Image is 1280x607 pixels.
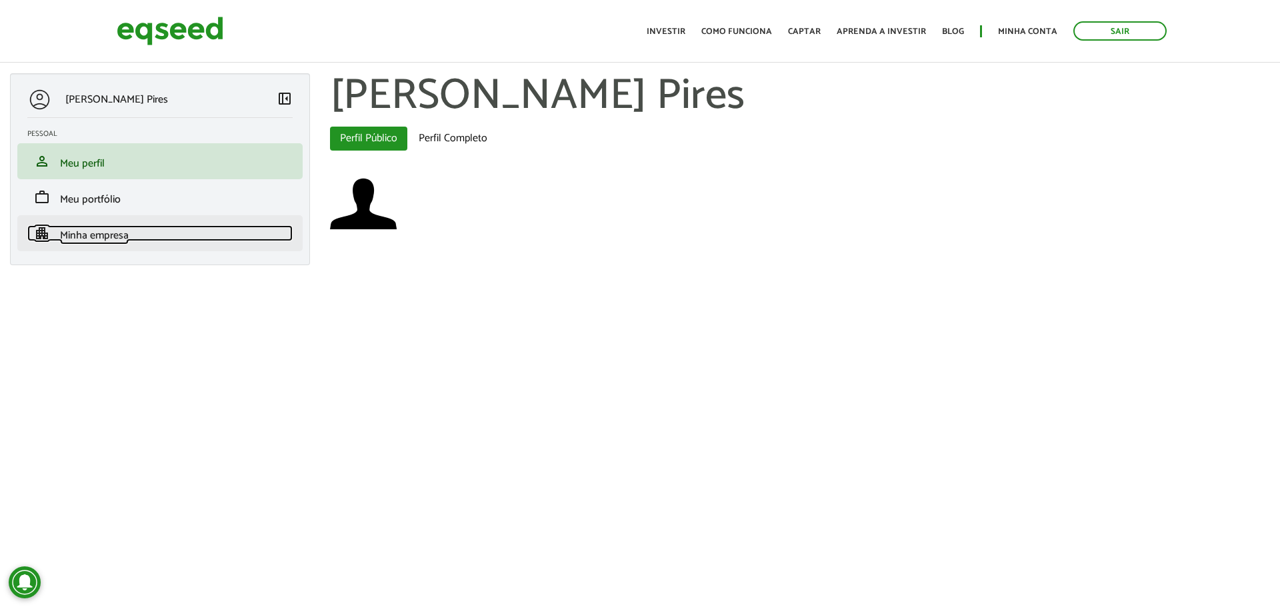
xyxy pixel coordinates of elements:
a: Minha conta [998,27,1057,36]
a: Investir [647,27,685,36]
a: Colapsar menu [277,91,293,109]
h2: Pessoal [27,130,303,138]
li: Meu perfil [17,143,303,179]
a: Perfil Completo [409,127,497,151]
span: work [34,189,50,205]
a: apartmentMinha empresa [27,225,293,241]
a: personMeu perfil [27,153,293,169]
a: Perfil Público [330,127,407,151]
span: person [34,153,50,169]
a: workMeu portfólio [27,189,293,205]
span: Meu portfólio [60,191,121,209]
p: [PERSON_NAME] Pires [65,93,168,106]
a: Como funciona [701,27,772,36]
a: Captar [788,27,821,36]
img: Foto de Guilherme Gouveia Pires [330,171,397,237]
span: Meu perfil [60,155,105,173]
a: Ver perfil do usuário. [330,171,397,237]
li: Meu portfólio [17,179,303,215]
a: Sair [1073,21,1167,41]
span: Minha empresa [60,227,129,245]
li: Minha empresa [17,215,303,251]
span: left_panel_close [277,91,293,107]
a: Blog [942,27,964,36]
span: apartment [34,225,50,241]
a: Aprenda a investir [837,27,926,36]
h1: [PERSON_NAME] Pires [330,73,1270,120]
img: EqSeed [117,13,223,49]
